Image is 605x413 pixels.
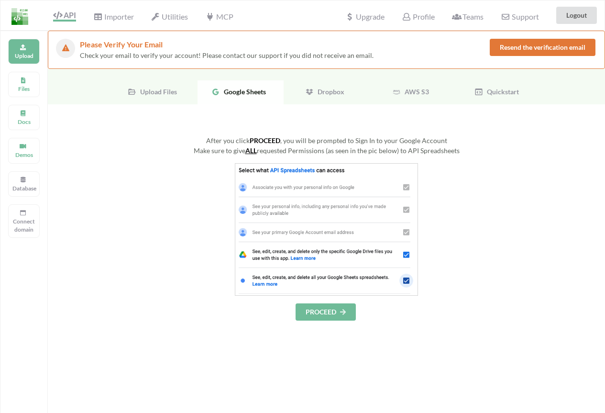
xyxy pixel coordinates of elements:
[250,136,280,145] b: PROCEED
[220,88,266,96] span: Google Sheets
[143,145,509,156] div: Make sure to give requested Permissions (as seen in the pic below) to API Spreadsheets
[11,8,28,25] img: LogoIcon.png
[12,52,35,60] p: Upload
[12,85,35,93] p: Files
[80,51,374,59] span: Check your email to verify your account! Please contact our support if you did not receive an email.
[345,13,385,21] span: Upgrade
[483,88,519,96] span: Quickstart
[314,88,344,96] span: Dropbox
[205,12,233,21] span: MCP
[80,40,163,49] span: Please Verify Your Email
[151,12,188,21] span: Utilities
[490,39,595,56] button: Resend the verification email
[12,184,35,192] p: Database
[136,88,177,96] span: Upload Files
[245,146,257,155] u: ALL
[12,217,35,234] p: Connect domain
[501,13,539,21] span: Support
[93,12,133,21] span: Importer
[402,12,434,21] span: Profile
[452,12,484,21] span: Teams
[143,135,509,145] div: After you click , you will be prompted to Sign In to your Google Account
[296,303,356,321] button: PROCEED
[53,11,76,20] span: API
[556,7,597,24] button: Logout
[401,88,429,96] span: AWS S3
[235,163,418,296] img: GoogleSheetsPermissions
[12,118,35,126] p: Docs
[12,151,35,159] p: Demos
